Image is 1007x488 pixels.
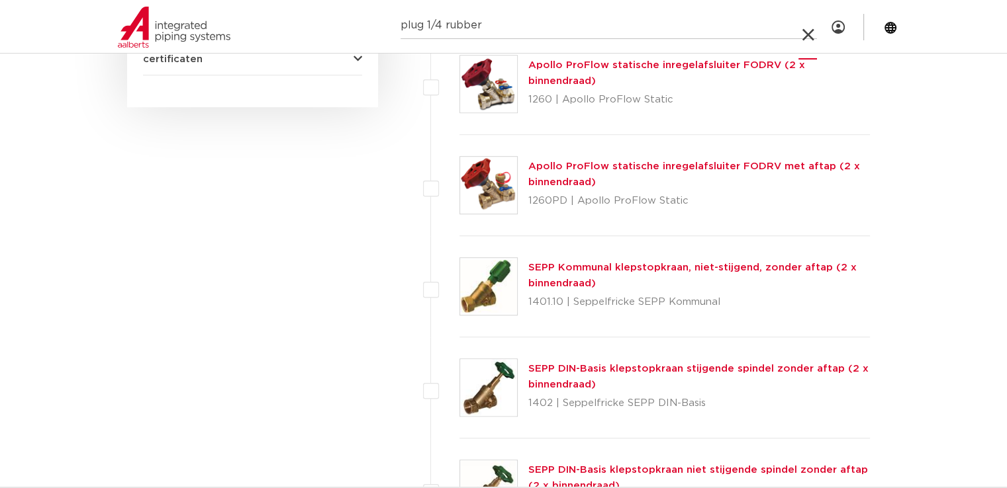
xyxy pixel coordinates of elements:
[460,56,517,112] img: Thumbnail for Apollo ProFlow statische inregelafsluiter FODRV (2 x binnendraad)
[528,263,857,288] a: SEPP Kommunal klepstopkraan, niet-stijgend, zonder aftap (2 x binnendraad)
[528,292,871,313] p: 1401.10 | Seppelfricke SEPP Kommunal
[143,54,203,64] span: certificaten
[528,89,871,110] p: 1260 | Apollo ProFlow Static
[460,157,517,214] img: Thumbnail for Apollo ProFlow statische inregelafsluiter FODRV met aftap (2 x binnendraad)
[528,60,805,86] a: Apollo ProFlow statische inregelafsluiter FODRV (2 x binnendraad)
[528,364,869,389] a: SEPP DIN-Basis klepstopkraan stijgende spindel zonder aftap (2 x binnendraad)
[401,13,817,39] input: zoeken...
[528,393,871,414] p: 1402 | Seppelfricke SEPP DIN-Basis
[460,359,517,416] img: Thumbnail for SEPP DIN-Basis klepstopkraan stijgende spindel zonder aftap (2 x binnendraad)
[528,190,871,212] p: 1260PD | Apollo ProFlow Static
[460,258,517,315] img: Thumbnail for SEPP Kommunal klepstopkraan, niet-stijgend, zonder aftap (2 x binnendraad)
[528,161,860,187] a: Apollo ProFlow statische inregelafsluiter FODRV met aftap (2 x binnendraad)
[143,54,362,64] button: certificaten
